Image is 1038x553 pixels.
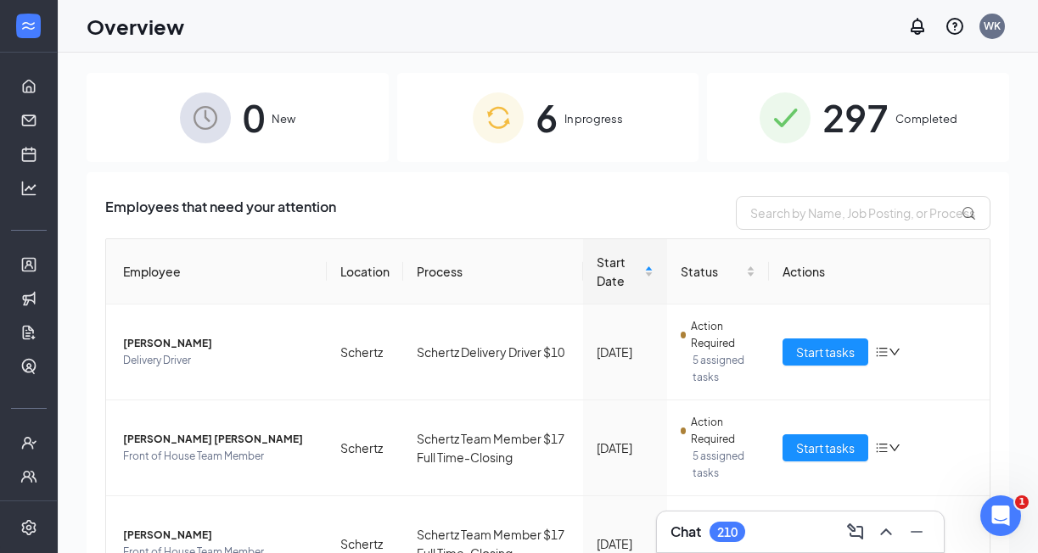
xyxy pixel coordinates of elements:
span: down [889,346,901,358]
span: 5 assigned tasks [693,352,755,386]
th: Employee [106,239,327,304]
span: In progress [564,110,623,127]
svg: Settings [20,519,37,536]
th: Location [327,239,403,304]
th: Status [667,239,769,304]
span: Start Date [597,253,641,290]
span: Start tasks [796,438,855,457]
span: bars [875,345,889,359]
button: Start tasks [783,434,868,461]
span: 5 assigned tasks [693,448,755,482]
td: Schertz Team Member $17 Full Time-Closing [403,400,583,496]
span: New [272,110,295,127]
svg: UserCheck [20,434,37,451]
td: Schertz [327,400,403,496]
span: 0 [243,88,265,147]
th: Actions [769,239,990,304]
span: 297 [822,88,889,147]
input: Search by Name, Job Posting, or Process [736,196,990,230]
span: down [889,442,901,454]
div: [DATE] [597,534,654,553]
td: Schertz [327,304,403,400]
span: Status [681,262,743,281]
span: [PERSON_NAME] [123,335,313,352]
svg: WorkstreamLogo [20,17,36,34]
h1: Overview [87,12,184,41]
span: 1 [1015,495,1029,509]
svg: ChevronUp [876,522,896,542]
div: [DATE] [597,438,654,457]
svg: Notifications [907,16,928,36]
span: Completed [895,110,957,127]
span: bars [875,441,889,455]
span: [PERSON_NAME] [PERSON_NAME] [123,431,313,448]
span: Delivery Driver [123,352,313,369]
button: Start tasks [783,338,868,366]
td: Schertz Delivery Driver $10 [403,304,583,400]
h3: Chat [670,522,701,541]
iframe: Intercom live chat [980,495,1021,536]
div: WK [984,19,1001,33]
svg: Minimize [906,522,927,542]
span: Action Required [691,318,755,352]
div: 210 [717,525,738,539]
svg: ComposeMessage [845,522,866,542]
button: Minimize [903,518,930,545]
button: ComposeMessage [842,518,869,545]
svg: Analysis [20,180,37,197]
span: Action Required [691,510,755,544]
button: ChevronUp [872,518,900,545]
div: [DATE] [597,343,654,361]
span: Front of House Team Member [123,448,313,465]
span: Action Required [691,414,755,448]
span: Employees that need your attention [105,196,336,230]
svg: QuestionInfo [945,16,965,36]
th: Process [403,239,583,304]
span: 6 [536,88,558,147]
span: Start tasks [796,343,855,361]
span: [PERSON_NAME] [123,527,313,544]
